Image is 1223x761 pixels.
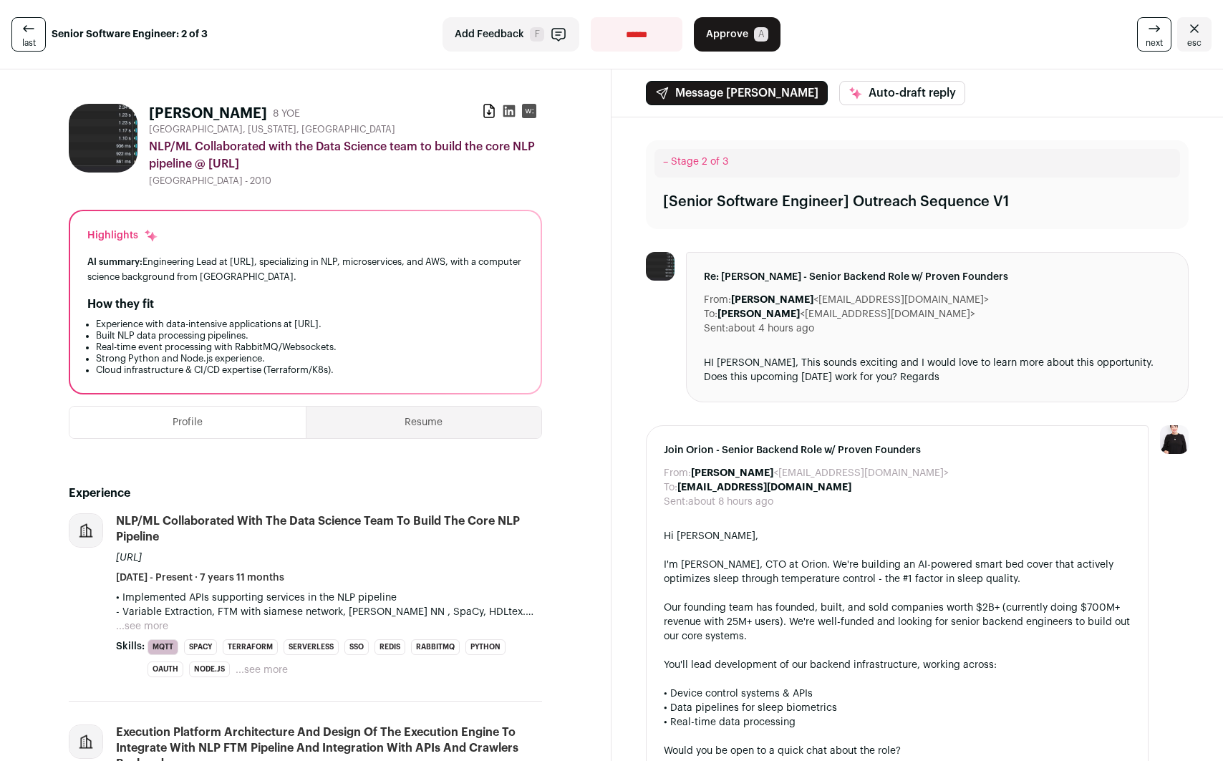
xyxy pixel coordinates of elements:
[754,27,768,42] span: A
[52,27,208,42] strong: Senior Software Engineer: 2 of 3
[717,309,800,319] b: [PERSON_NAME]
[671,157,728,167] span: Stage 2 of 3
[646,81,828,105] button: Message [PERSON_NAME]
[704,293,731,307] dt: From:
[69,104,137,173] img: 31bb674cccc40f5d317fe91dea84958188ba11eac32bdbbec1617c18800265a4
[273,107,300,121] div: 8 YOE
[443,17,579,52] button: Add Feedback F
[839,81,965,105] button: Auto-draft reply
[530,27,544,42] span: F
[731,293,989,307] dd: <[EMAIL_ADDRESS][DOMAIN_NAME]>
[116,513,542,545] div: NLP/ML Collaborated with the Data Science team to build the core NLP pipeline
[465,639,506,655] li: Python
[664,443,1131,457] span: Join Orion - Senior Backend Role w/ Proven Founders
[717,307,975,321] dd: <[EMAIL_ADDRESS][DOMAIN_NAME]>
[116,591,542,619] p: • Implemented APIs supporting services in the NLP pipeline - Variable Extraction, FTM with siames...
[184,639,217,655] li: spaCy
[646,252,675,281] img: 31bb674cccc40f5d317fe91dea84958188ba11eac32bdbbec1617c18800265a4
[664,601,1131,644] div: Our founding team has founded, built, and sold companies worth $2B+ (currently doing $700M+ reven...
[149,124,395,135] span: [GEOGRAPHIC_DATA], [US_STATE], [GEOGRAPHIC_DATA]
[704,270,1171,284] span: Re: [PERSON_NAME] - Senior Backend Role w/ Proven Founders
[704,321,728,336] dt: Sent:
[1146,37,1163,49] span: next
[664,687,1131,701] div: • Device control systems & APIs
[96,341,523,353] li: Real-time event processing with RabbitMQ/Websockets.
[677,483,851,493] b: [EMAIL_ADDRESS][DOMAIN_NAME]
[149,138,542,173] div: NLP/ML Collaborated with the Data Science team to build the core NLP pipeline @ [URL]
[236,663,288,677] button: ...see more
[116,639,145,654] span: Skills:
[148,661,183,677] li: OAuth
[69,407,306,438] button: Profile
[664,715,1131,730] div: • Real-time data processing
[306,407,542,438] button: Resume
[1187,37,1202,49] span: esc
[728,321,814,336] dd: about 4 hours ago
[116,571,284,585] span: [DATE] - Present · 7 years 11 months
[116,553,142,563] span: [URL]
[691,466,949,480] dd: <[EMAIL_ADDRESS][DOMAIN_NAME]>
[374,639,405,655] li: Redis
[664,744,1131,758] div: Would you be open to a quick chat about the role?
[664,495,688,509] dt: Sent:
[704,356,1171,384] div: HI [PERSON_NAME], This sounds exciting and I would love to learn more about this opportunity. Doe...
[189,661,230,677] li: Node.js
[664,529,1131,543] div: Hi [PERSON_NAME],
[691,468,773,478] b: [PERSON_NAME]
[411,639,460,655] li: RabbitMQ
[664,658,1131,672] div: You'll lead development of our backend infrastructure, working across:
[87,257,142,266] span: AI summary:
[116,619,168,634] button: ...see more
[664,701,1131,715] div: • Data pipelines for sleep biometrics
[1160,425,1189,454] img: 9240684-medium_jpg
[663,192,1009,212] div: [Senior Software Engineer] Outreach Sequence V1
[694,17,780,52] button: Approve A
[96,353,523,364] li: Strong Python and Node.js experience.
[96,364,523,376] li: Cloud infrastructure & CI/CD expertise (Terraform/K8s).
[87,296,154,313] h2: How they fit
[344,639,369,655] li: SSO
[731,295,813,305] b: [PERSON_NAME]
[149,104,267,124] h1: [PERSON_NAME]
[223,639,278,655] li: Terraform
[664,466,691,480] dt: From:
[87,254,523,284] div: Engineering Lead at [URL], specializing in NLP, microservices, and AWS, with a computer science b...
[664,558,1131,586] div: I'm [PERSON_NAME], CTO at Orion. We're building an AI-powered smart bed cover that actively optim...
[69,514,102,547] img: company-logo-placeholder-414d4e2ec0e2ddebbe968bf319fdfe5acfe0c9b87f798d344e800bc9a89632a0.png
[96,330,523,341] li: Built NLP data processing pipelines.
[149,175,542,187] div: [GEOGRAPHIC_DATA] - 2010
[96,319,523,330] li: Experience with data-intensive applications at [URL].
[22,37,36,49] span: last
[87,228,158,243] div: Highlights
[1137,17,1171,52] a: next
[704,307,717,321] dt: To:
[663,157,668,167] span: –
[284,639,339,655] li: Serverless
[664,480,677,495] dt: To:
[688,495,773,509] dd: about 8 hours ago
[1177,17,1212,52] a: Close
[69,485,542,502] h2: Experience
[11,17,46,52] a: last
[148,639,178,655] li: MQTT
[69,725,102,758] img: company-logo-placeholder-414d4e2ec0e2ddebbe968bf319fdfe5acfe0c9b87f798d344e800bc9a89632a0.png
[455,27,524,42] span: Add Feedback
[706,27,748,42] span: Approve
